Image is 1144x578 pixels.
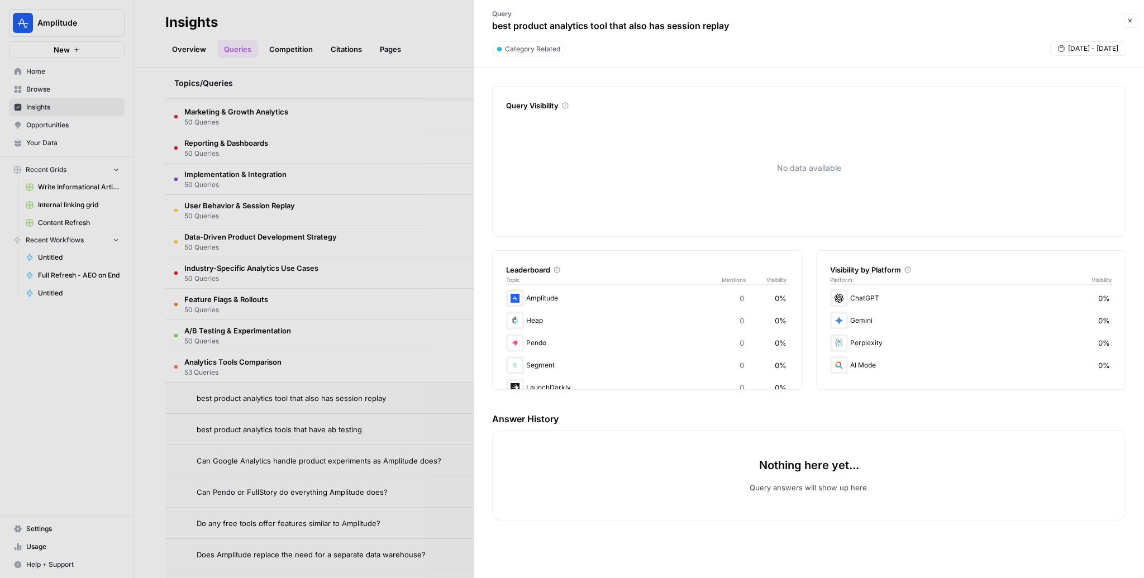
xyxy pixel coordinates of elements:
[506,100,1112,111] div: Query Visibility
[492,9,729,19] p: Query
[508,292,522,305] img: b2fazibalt0en05655e7w9nio2z4
[1068,44,1118,54] span: [DATE] - [DATE]
[830,334,1113,352] div: Perplexity
[506,275,722,284] span: Topic
[766,275,789,284] span: Visibility
[492,412,1126,426] h3: Answer History
[1091,275,1112,284] span: Visibility
[740,337,744,348] span: 0
[506,113,1112,223] div: No data available
[750,482,869,493] p: Query answers will show up here.
[505,44,560,54] span: Category Related
[1098,360,1110,371] span: 0%
[508,314,522,327] img: hdko13hyuhwg1mhygqh90h4cqepu
[1098,293,1110,304] span: 0%
[722,275,766,284] span: Mentions
[508,381,522,394] img: 2tn0gblkuxfczbh0ojsittpzj9ya
[506,356,789,374] div: Segment
[1050,41,1126,56] button: [DATE] - [DATE]
[506,289,789,307] div: Amplitude
[830,289,1113,307] div: ChatGPT
[740,293,744,304] span: 0
[506,334,789,352] div: Pendo
[506,379,789,397] div: LaunchDarkly
[775,360,786,371] span: 0%
[492,19,729,32] p: best product analytics tool that also has session replay
[775,337,786,348] span: 0%
[740,360,744,371] span: 0
[508,359,522,372] img: sy286mhi969bcwyjwwimc37612sd
[830,312,1113,329] div: Gemini
[830,356,1113,374] div: AI Mode
[775,382,786,393] span: 0%
[1098,315,1110,326] span: 0%
[740,382,744,393] span: 0
[506,312,789,329] div: Heap
[775,315,786,326] span: 0%
[740,315,744,326] span: 0
[775,293,786,304] span: 0%
[759,457,859,473] p: Nothing here yet...
[506,264,789,275] div: Leaderboard
[508,336,522,350] img: piswy9vrvpur08uro5cr7jpu448u
[830,275,852,284] span: Platform
[830,264,1113,275] div: Visibility by Platform
[1098,337,1110,348] span: 0%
